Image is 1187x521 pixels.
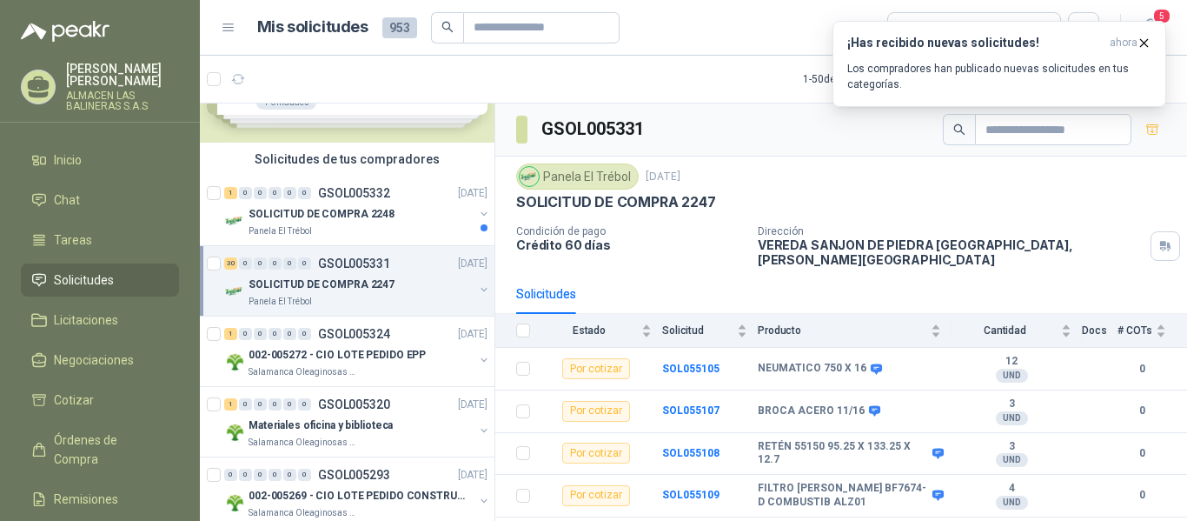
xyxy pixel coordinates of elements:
div: 0 [254,328,267,340]
div: 0 [254,257,267,270]
b: 0 [1117,361,1166,377]
a: 1 0 0 0 0 0 GSOL005332[DATE] Company LogoSOLICITUD DE COMPRA 2248Panela El Trébol [224,183,491,238]
a: Inicio [21,144,179,177]
p: VEREDA SANJON DE PIEDRA [GEOGRAPHIC_DATA] , [PERSON_NAME][GEOGRAPHIC_DATA] [758,237,1144,267]
img: Company Logo [520,167,539,186]
p: 002-005269 - CIO LOTE PEDIDO CONSTRUCCION [249,488,465,504]
th: Estado [540,314,662,348]
img: Company Logo [224,281,245,302]
th: Cantidad [952,314,1082,348]
b: SOL055105 [662,363,719,375]
button: 5 [1135,12,1166,43]
div: 0 [298,469,311,481]
a: Negociaciones [21,344,179,377]
b: 0 [1117,445,1166,462]
a: Tareas [21,224,179,257]
a: Solicitudes [21,264,179,297]
p: GSOL005332 [318,187,390,199]
button: ¡Has recibido nuevas solicitudes!ahora Los compradores han publicado nuevas solicitudes en tus ca... [832,21,1166,107]
p: [DATE] [646,169,680,185]
div: 0 [269,328,282,340]
div: UND [996,496,1028,510]
div: 0 [283,328,296,340]
p: Panela El Trébol [249,224,312,238]
a: Cotizar [21,384,179,417]
p: Materiales oficina y biblioteca [249,417,393,434]
p: SOLICITUD DE COMPRA 2247 [249,277,395,293]
a: Órdenes de Compra [21,424,179,476]
div: UND [996,369,1028,383]
p: GSOL005320 [318,398,390,411]
div: 0 [283,187,296,199]
div: Por cotizar [562,401,630,422]
div: Solicitudes [516,284,576,304]
span: Negociaciones [54,351,134,370]
a: Licitaciones [21,304,179,337]
b: 12 [952,355,1071,369]
p: Salamanca Oleaginosas SAS [249,436,358,450]
p: [DATE] [458,467,487,484]
div: Por cotizar [562,358,630,379]
span: 953 [382,17,417,38]
span: Chat [54,190,80,210]
div: 0 [269,257,282,270]
a: SOL055107 [662,404,719,417]
a: 30 0 0 0 0 0 GSOL005331[DATE] Company LogoSOLICITUD DE COMPRA 2247Panela El Trébol [224,253,491,309]
th: Producto [758,314,952,348]
div: 0 [254,187,267,199]
div: Por cotizar [562,443,630,464]
a: Remisiones [21,483,179,516]
p: Panela El Trébol [249,295,312,309]
a: 0 0 0 0 0 0 GSOL005293[DATE] Company Logo002-005269 - CIO LOTE PEDIDO CONSTRUCCIONSalamanca Oleag... [224,464,491,520]
b: 4 [952,482,1071,496]
p: SOLICITUD DE COMPRA 2247 [516,193,716,211]
span: 5 [1152,8,1171,24]
div: 1 [224,398,237,411]
div: 0 [239,257,252,270]
div: 0 [283,398,296,411]
div: 30 [224,257,237,270]
b: 3 [952,440,1071,454]
span: Tareas [54,230,92,250]
img: Company Logo [224,422,245,443]
span: search [441,21,454,33]
div: 0 [283,469,296,481]
p: SOLICITUD DE COMPRA 2248 [249,206,395,223]
b: 0 [1117,487,1166,504]
p: [DATE] [458,326,487,343]
span: # COTs [1117,324,1152,337]
p: GSOL005324 [318,328,390,340]
span: ahora [1110,36,1137,50]
p: Condición de pago [516,225,744,237]
span: Órdenes de Compra [54,431,162,469]
p: GSOL005293 [318,469,390,481]
div: 0 [298,398,311,411]
div: 0 [239,328,252,340]
p: Dirección [758,225,1144,237]
div: Panela El Trébol [516,164,639,190]
b: 0 [1117,403,1166,419]
div: 0 [269,187,282,199]
p: [PERSON_NAME] [PERSON_NAME] [66,63,179,87]
th: Solicitud [662,314,758,348]
span: search [953,124,965,136]
p: 002-005272 - CIO LOTE PEDIDO EPP [249,347,426,364]
div: Todas [899,18,935,37]
h1: Mis solicitudes [257,15,368,40]
div: 0 [239,469,252,481]
div: 0 [269,469,282,481]
a: SOL055108 [662,447,719,459]
p: Los compradores han publicado nuevas solicitudes en tus categorías. [847,61,1151,92]
div: 0 [298,328,311,340]
img: Logo peakr [21,21,109,42]
b: FILTRO [PERSON_NAME] BF7674-D COMBUSTIB ALZ01 [758,482,928,509]
div: 0 [239,187,252,199]
p: Salamanca Oleaginosas SAS [249,506,358,520]
img: Company Logo [224,351,245,372]
span: Remisiones [54,490,118,509]
h3: ¡Has recibido nuevas solicitudes! [847,36,1103,50]
p: [DATE] [458,185,487,202]
div: 0 [298,257,311,270]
